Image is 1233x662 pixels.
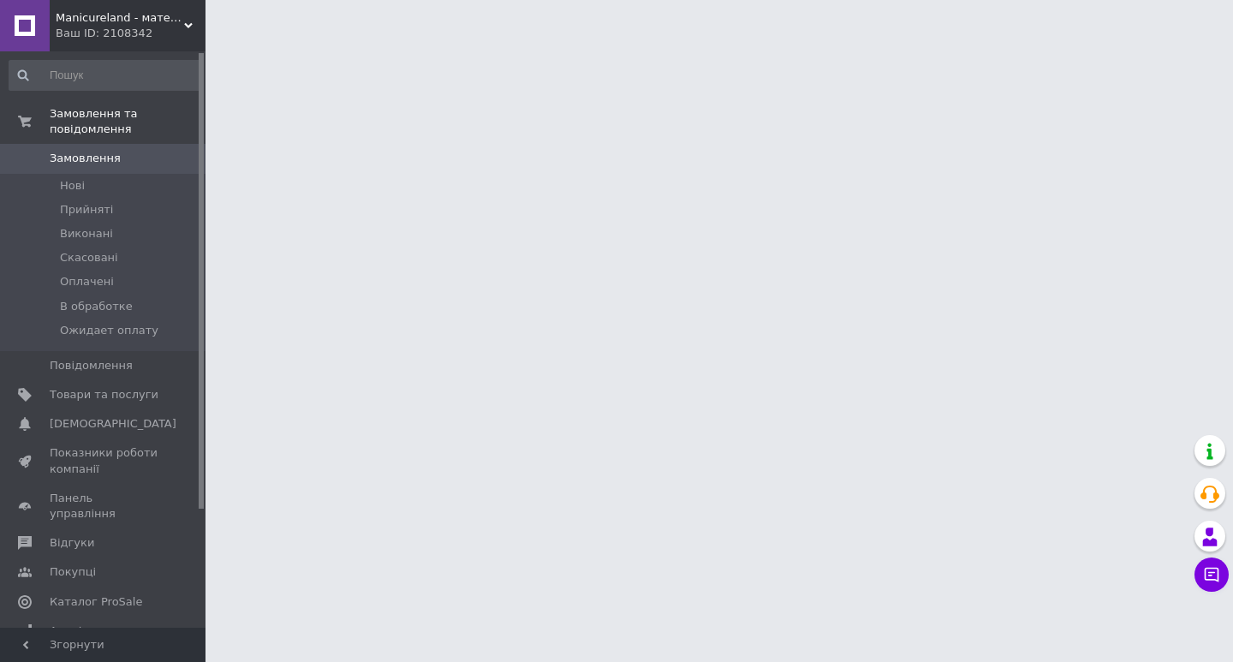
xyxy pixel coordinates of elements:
span: Скасовані [60,250,118,265]
span: Замовлення та повідомлення [50,106,205,137]
span: Ожидает оплату [60,323,158,338]
span: Каталог ProSale [50,594,142,610]
span: Нові [60,178,85,194]
span: Товари та послуги [50,387,158,403]
span: В обработке [60,299,133,314]
span: Аналітика [50,623,109,639]
span: Оплачені [60,274,114,289]
span: Manicureland - матеріали для моделювання та догляду за нігтями, косметика для SPA. [56,10,184,26]
div: Ваш ID: 2108342 [56,26,205,41]
span: Показники роботи компанії [50,445,158,476]
span: Відгуки [50,535,94,551]
span: Замовлення [50,151,121,166]
span: Повідомлення [50,358,133,373]
span: Виконані [60,226,113,242]
button: Чат з покупцем [1194,558,1229,592]
span: Панель управління [50,491,158,522]
span: Покупці [50,564,96,580]
input: Пошук [9,60,202,91]
span: Прийняті [60,202,113,218]
span: [DEMOGRAPHIC_DATA] [50,416,176,432]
